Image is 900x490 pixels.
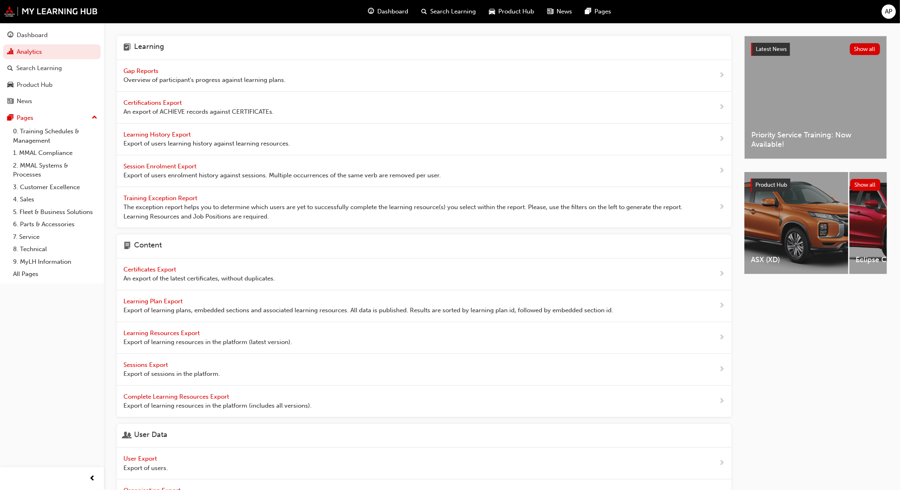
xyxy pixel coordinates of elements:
[548,7,554,17] span: news-icon
[719,364,725,375] span: next-icon
[585,7,592,17] span: pages-icon
[378,7,409,16] span: Dashboard
[368,7,374,17] span: guage-icon
[719,134,725,144] span: next-icon
[751,43,880,56] a: Latest NewsShow all
[719,458,725,468] span: next-icon
[123,107,274,117] span: An export of ACHIEVE records against CERTIFICATEs.
[7,65,13,72] span: search-icon
[123,274,275,283] span: An export of the latest certificates, without duplicates.
[10,159,101,181] a: 2. MMAL Systems & Processes
[499,7,535,16] span: Product Hub
[719,202,725,212] span: next-icon
[557,7,572,16] span: News
[117,354,731,386] a: Sessions Export Export of sessions in the platform.next-icon
[123,393,231,400] span: Complete Learning Resources Export
[117,92,731,124] a: Certifications Export An export of ACHIEVE records against CERTIFICATEs.next-icon
[719,301,725,311] span: next-icon
[10,243,101,256] a: 8. Technical
[489,7,495,17] span: car-icon
[123,241,131,252] span: page-icon
[16,64,62,73] div: Search Learning
[579,3,618,20] a: pages-iconPages
[10,193,101,206] a: 4. Sales
[751,130,880,149] span: Priority Service Training: Now Available!
[885,7,893,16] span: AP
[7,98,13,105] span: news-icon
[3,26,101,110] button: DashboardAnalyticsSearch LearningProduct HubNews
[3,94,101,109] a: News
[3,44,101,60] a: Analytics
[756,46,787,53] span: Latest News
[90,474,96,484] span: prev-icon
[362,3,415,20] a: guage-iconDashboard
[123,306,613,315] span: Export of learning plans, embedded sections and associated learning resources. All data is publis...
[3,28,101,43] a: Dashboard
[17,80,53,90] div: Product Hub
[123,67,160,75] span: Gap Reports
[117,322,731,354] a: Learning Resources Export Export of learning resources in the platform (latest version).next-icon
[123,203,693,221] span: The exception report helps you to determine which users are yet to successfully complete the lear...
[719,102,725,113] span: next-icon
[719,396,725,406] span: next-icon
[882,4,896,19] button: AP
[17,31,48,40] div: Dashboard
[123,361,169,369] span: Sessions Export
[744,36,887,159] a: Latest NewsShow allPriority Service Training: Now Available!
[7,82,13,89] span: car-icon
[3,77,101,93] a: Product Hub
[134,430,167,441] h4: User Data
[422,7,427,17] span: search-icon
[7,32,13,39] span: guage-icon
[755,181,787,188] span: Product Hub
[595,7,612,16] span: Pages
[123,329,201,337] span: Learning Resources Export
[10,181,101,194] a: 3. Customer Excellence
[117,258,731,290] a: Certificates Export An export of the latest certificates, without duplicates.next-icon
[7,49,13,56] span: chart-icon
[92,113,97,123] span: up-icon
[431,7,476,16] span: Search Learning
[123,75,286,85] span: Overview of participant's progress against learning plans.
[123,401,312,411] span: Export of learning resources in the platform (includes all versions).
[719,333,725,343] span: next-icon
[123,99,183,106] span: Certifications Export
[483,3,541,20] a: car-iconProduct Hub
[134,241,162,252] h4: Content
[541,3,579,20] a: news-iconNews
[10,206,101,219] a: 5. Fleet & Business Solutions
[10,268,101,280] a: All Pages
[123,430,131,441] span: user-icon
[117,290,731,322] a: Learning Plan Export Export of learning plans, embedded sections and associated learning resource...
[123,298,184,305] span: Learning Plan Export
[10,125,101,147] a: 0. Training Schedules & Management
[123,171,441,180] span: Export of users enrolment history against sessions. Multiple occurrences of the same verb are rem...
[3,61,101,76] a: Search Learning
[3,110,101,126] button: Pages
[123,163,198,170] span: Session Enrolment Export
[117,60,731,92] a: Gap Reports Overview of participant's progress against learning plans.next-icon
[123,266,178,273] span: Certificates Export
[17,97,32,106] div: News
[4,6,98,17] img: mmal
[117,124,731,155] a: Learning History Export Export of users learning history against learning resources.next-icon
[123,139,290,148] span: Export of users learning history against learning resources.
[10,231,101,243] a: 7. Service
[123,455,158,462] span: User Export
[123,131,192,138] span: Learning History Export
[850,43,880,55] button: Show all
[123,42,131,53] span: learning-icon
[123,464,168,473] span: Export of users.
[10,256,101,268] a: 9. MyLH Information
[751,255,842,265] span: ASX (XD)
[117,386,731,417] a: Complete Learning Resources Export Export of learning resources in the platform (includes all ver...
[10,218,101,231] a: 6. Parts & Accessories
[123,369,220,379] span: Export of sessions in the platform.
[744,172,848,274] a: ASX (XD)
[751,179,880,192] a: Product HubShow all
[17,113,33,123] div: Pages
[10,147,101,159] a: 1. MMAL Compliance
[123,338,292,347] span: Export of learning resources in the platform (latest version).
[850,179,881,191] button: Show all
